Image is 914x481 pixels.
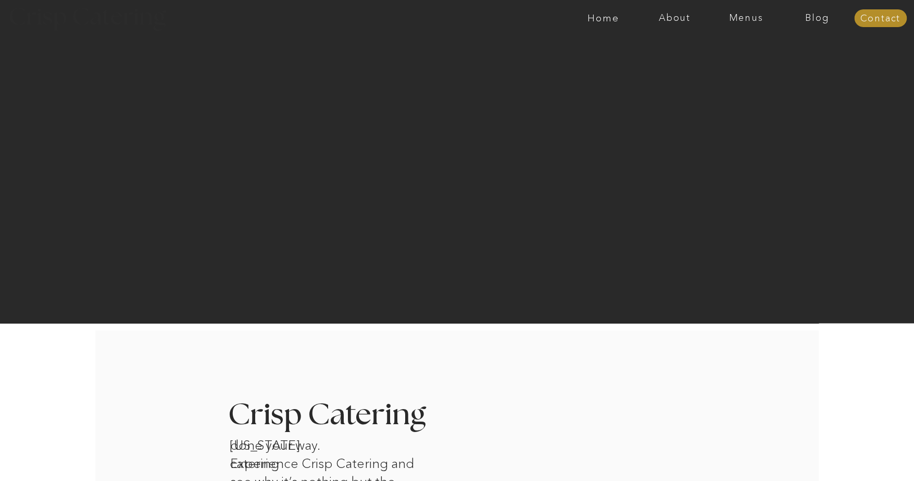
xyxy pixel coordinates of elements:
h3: Crisp Catering [228,400,453,431]
a: About [639,13,710,23]
a: Home [568,13,639,23]
h1: [US_STATE] catering [230,436,338,450]
a: Menus [710,13,782,23]
a: Blog [782,13,853,23]
a: Contact [854,14,907,24]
